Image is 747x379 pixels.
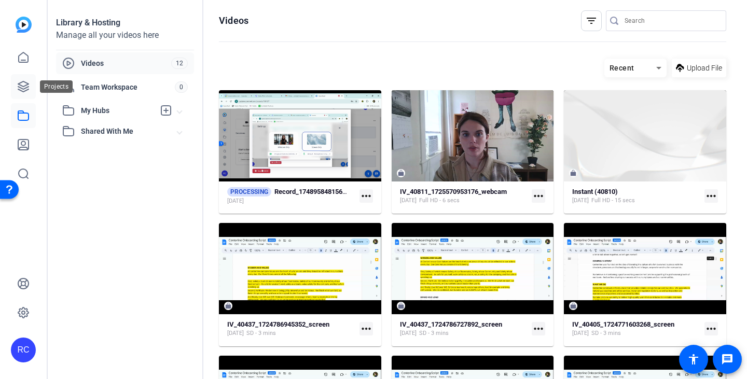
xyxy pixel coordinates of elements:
[171,58,188,69] span: 12
[227,320,355,338] a: IV_40437_1724786945352_screen[DATE]SD - 3 mins
[400,196,417,205] span: [DATE]
[672,59,726,77] button: Upload File
[400,320,528,338] a: IV_40437_1724786727892_screen[DATE]SD - 3 mins
[227,187,355,205] a: PROCESSINGRecord_1748958481566_screen[DATE]
[572,329,589,338] span: [DATE]
[359,322,373,335] mat-icon: more_horiz
[11,338,36,362] div: RC
[585,15,598,27] mat-icon: filter_list
[400,188,507,195] strong: IV_40811_1725570953176_webcam
[687,63,722,74] span: Upload File
[81,126,177,137] span: Shared With Me
[572,188,700,205] a: Instant (40810)[DATE]Full HD - 15 secs
[572,320,674,328] strong: IV_40405_1724771603268_screen
[532,189,545,203] mat-icon: more_horiz
[227,197,244,205] span: [DATE]
[56,121,194,142] mat-expansion-panel-header: Shared With Me
[591,329,621,338] span: SD - 3 mins
[56,17,194,29] div: Library & Hosting
[81,105,155,116] span: My Hubs
[572,320,700,338] a: IV_40405_1724771603268_screen[DATE]SD - 3 mins
[56,29,194,41] div: Manage all your videos here
[419,196,460,205] span: Full HD - 6 secs
[704,322,718,335] mat-icon: more_horiz
[16,17,32,33] img: blue-gradient.svg
[419,329,449,338] span: SD - 3 mins
[359,189,373,203] mat-icon: more_horiz
[591,196,635,205] span: Full HD - 15 secs
[81,58,171,68] span: Videos
[56,100,194,121] mat-expansion-panel-header: My Hubs
[687,353,700,366] mat-icon: accessibility
[610,64,634,72] span: Recent
[227,320,329,328] strong: IV_40437_1724786945352_screen
[721,353,734,366] mat-icon: message
[81,82,175,92] span: Team Workspace
[572,188,618,195] strong: Instant (40810)
[704,189,718,203] mat-icon: more_horiz
[175,81,188,93] span: 0
[572,196,589,205] span: [DATE]
[40,80,73,93] div: Projects
[227,329,244,338] span: [DATE]
[400,188,528,205] a: IV_40811_1725570953176_webcam[DATE]Full HD - 6 secs
[246,329,276,338] span: SD - 3 mins
[532,322,545,335] mat-icon: more_horiz
[400,329,417,338] span: [DATE]
[400,320,502,328] strong: IV_40437_1724786727892_screen
[274,188,370,195] strong: Record_1748958481566_screen
[219,15,248,27] h1: Videos
[227,187,271,196] span: PROCESSING
[625,15,718,27] input: Search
